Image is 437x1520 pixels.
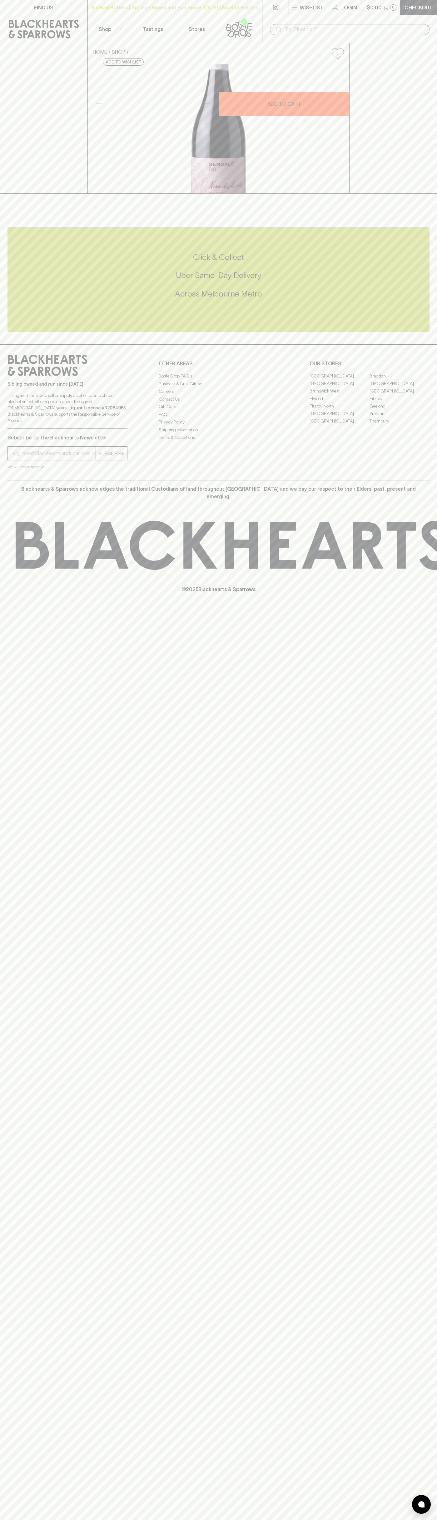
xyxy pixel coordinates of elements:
a: Business & Bulk Gifting [159,380,279,388]
h5: Uber Same-Day Delivery [7,270,430,281]
a: [GEOGRAPHIC_DATA] [310,417,370,425]
input: e.g. jane@blackheartsandsparrows.com.au [12,448,96,459]
p: Checkout [405,4,433,11]
p: 0 [392,6,395,9]
p: SUBSCRIBE [98,450,125,457]
button: ADD TO CART [219,92,349,116]
a: Terms & Conditions [159,434,279,441]
a: Fitzroy [370,395,430,402]
p: Stores [189,25,205,33]
a: Stores [175,15,219,43]
p: FIND US [34,4,53,11]
p: Wishlist [300,4,324,11]
a: Gift Cards [159,403,279,411]
input: Try "Pinot noir" [285,24,425,34]
p: It is against the law to sell or supply alcohol to, or to obtain alcohol on behalf of a person un... [7,392,127,423]
a: Tastings [131,15,175,43]
a: Elwood [310,395,370,402]
button: Add to wishlist [329,46,346,62]
a: Braddon [370,372,430,380]
a: FAQ's [159,411,279,418]
a: Prahran [370,410,430,417]
a: Thornbury [370,417,430,425]
a: [GEOGRAPHIC_DATA] [310,410,370,417]
a: [GEOGRAPHIC_DATA] [370,387,430,395]
img: bubble-icon [418,1501,425,1507]
p: Shop [99,25,111,33]
a: [GEOGRAPHIC_DATA] [370,380,430,387]
a: HOME [93,49,107,55]
p: Tastings [143,25,163,33]
button: SUBSCRIBE [96,447,127,460]
a: Geelong [370,402,430,410]
p: Login [341,4,357,11]
a: [GEOGRAPHIC_DATA] [310,372,370,380]
p: Subscribe to The Blackhearts Newsletter [7,434,127,441]
button: Add to wishlist [103,58,144,66]
a: Shipping Information [159,426,279,433]
strong: Liquor License #32064953 [68,405,126,410]
p: ADD TO CART [267,100,301,108]
a: SHOP [112,49,125,55]
p: $0.00 [367,4,382,11]
p: OUR STORES [310,360,430,367]
a: Bottle Drop FAQ's [159,372,279,380]
p: Sibling owned and run since [DATE] [7,381,127,387]
a: Privacy Policy [159,418,279,426]
a: Careers [159,388,279,395]
a: [GEOGRAPHIC_DATA] [310,380,370,387]
a: Brunswick West [310,387,370,395]
h5: Click & Collect [7,252,430,262]
a: Fitzroy North [310,402,370,410]
p: Blackhearts & Sparrows acknowledges the traditional Custodians of land throughout [GEOGRAPHIC_DAT... [12,485,425,500]
img: 40541.png [88,64,349,193]
p: We will never spam you [7,464,127,470]
a: Contact Us [159,395,279,403]
h5: Across Melbourne Metro [7,289,430,299]
p: OTHER AREAS [159,360,279,367]
div: Call to action block [7,227,430,332]
button: Shop [88,15,132,43]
